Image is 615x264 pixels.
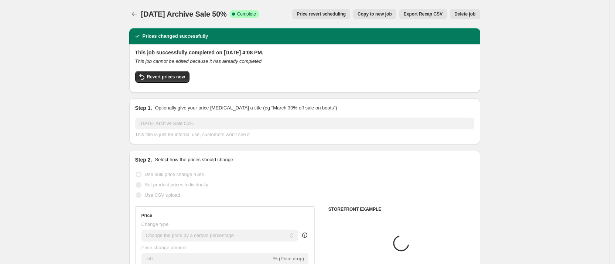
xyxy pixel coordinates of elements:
span: [DATE] Archive Sale 50% [141,10,227,18]
p: Optionally give your price [MEDICAL_DATA] a title (eg "March 30% off sale on boots") [155,104,337,112]
span: Price revert scheduling [297,11,346,17]
button: Price change jobs [129,9,140,19]
h3: Price [141,213,152,219]
p: Select how the prices should change [155,156,233,163]
button: Price revert scheduling [292,9,350,19]
div: help [301,231,308,239]
button: Copy to new job [353,9,396,19]
span: Price change amount [141,245,187,250]
span: % (Price drop) [273,256,304,261]
span: Placeholder [332,253,360,258]
input: 30% off holiday sale [135,118,474,129]
span: Complete [237,11,256,17]
button: Export Recap CSV [399,9,447,19]
span: Use CSV upload [145,192,180,198]
h2: This job successfully completed on [DATE] 4:08 PM. [135,49,474,56]
h2: Step 2. [135,156,152,163]
span: This title is just for internal use, customers won't see it [135,132,250,137]
h2: Step 1. [135,104,152,112]
button: Revert prices now [135,71,189,83]
span: Copy to new job [358,11,392,17]
h6: STOREFRONT EXAMPLE [328,206,474,212]
span: Change type [141,221,169,227]
span: Delete job [454,11,475,17]
span: Revert prices now [147,74,185,80]
i: This job cannot be edited because it has already completed. [135,58,263,64]
h2: Prices changed successfully [143,33,208,40]
span: Placeholder [416,253,444,258]
button: Delete job [450,9,480,19]
span: Set product prices individually [145,182,208,187]
span: Export Recap CSV [404,11,443,17]
span: Use bulk price change rules [145,172,204,177]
